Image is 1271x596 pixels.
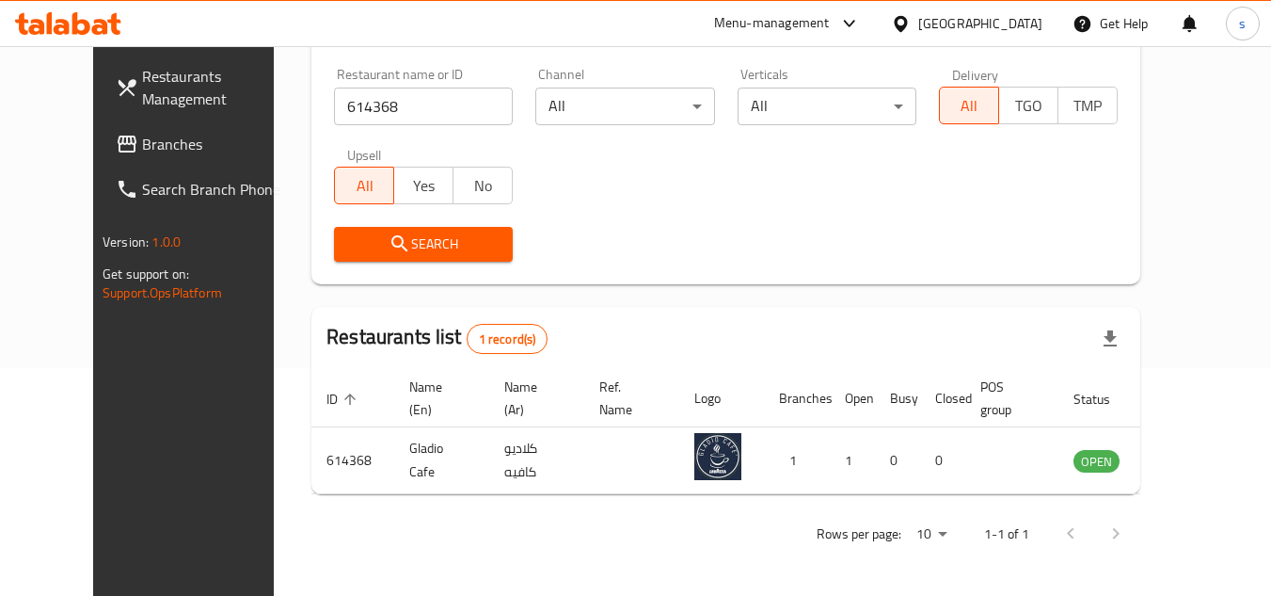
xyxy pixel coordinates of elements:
a: Search Branch Phone [101,167,306,212]
span: Restaurants Management [142,65,291,110]
span: OPEN [1073,451,1120,473]
span: TGO [1007,92,1051,120]
h2: Restaurants list [326,323,548,354]
td: Gladio Cafe [394,427,489,494]
td: 0 [920,427,965,494]
span: 1.0.0 [151,230,181,254]
div: [GEOGRAPHIC_DATA] [918,13,1042,34]
td: 0 [875,427,920,494]
span: POS group [980,376,1036,421]
th: Busy [875,370,920,427]
div: Rows per page: [909,521,954,549]
span: Search Branch Phone [142,178,291,201]
span: s [1239,13,1246,34]
div: Export file [1088,316,1133,362]
label: Upsell [347,148,382,161]
span: Yes [402,172,446,200]
a: Branches [101,121,306,167]
div: All [535,88,714,125]
span: All [342,172,387,200]
span: Version: [103,230,149,254]
span: Name (En) [409,376,467,421]
span: ID [326,388,362,411]
span: Status [1073,388,1135,411]
span: No [461,172,505,200]
span: Name (Ar) [504,376,562,421]
span: Ref. Name [599,376,657,421]
span: Branches [142,133,291,155]
label: Delivery [952,68,999,81]
table: enhanced table [311,370,1222,494]
button: No [453,167,513,204]
button: TGO [998,87,1058,124]
h2: Restaurant search [334,23,1118,51]
button: All [939,87,999,124]
td: 614368 [311,427,394,494]
td: 1 [830,427,875,494]
button: Search [334,227,513,262]
div: Menu-management [714,12,830,35]
input: Search for restaurant name or ID.. [334,88,513,125]
span: Search [349,233,498,256]
a: Restaurants Management [101,54,306,121]
p: Rows per page: [817,523,901,546]
span: 1 record(s) [468,330,548,348]
img: Gladio Cafe [694,433,741,480]
th: Logo [679,370,764,427]
a: Support.OpsPlatform [103,281,222,305]
td: كلاديو كافيه [489,427,584,494]
div: Total records count [467,324,548,354]
th: Branches [764,370,830,427]
span: All [947,92,992,120]
button: All [334,167,394,204]
td: 1 [764,427,830,494]
div: All [738,88,916,125]
th: Open [830,370,875,427]
th: Closed [920,370,965,427]
div: OPEN [1073,450,1120,473]
button: Yes [393,167,453,204]
span: TMP [1066,92,1110,120]
span: Get support on: [103,262,189,286]
p: 1-1 of 1 [984,523,1029,546]
button: TMP [1057,87,1118,124]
